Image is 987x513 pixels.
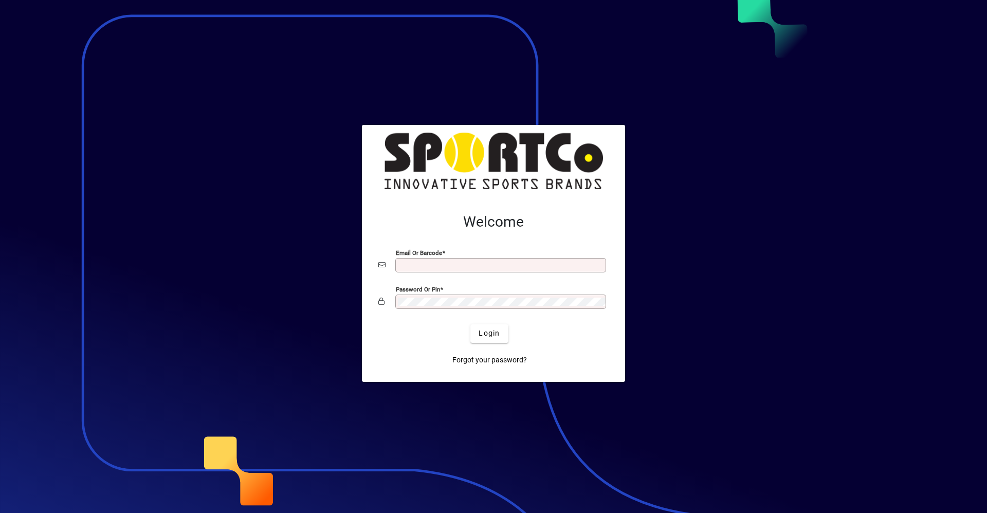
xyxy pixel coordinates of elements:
[452,355,527,365] span: Forgot your password?
[396,249,442,256] mat-label: Email or Barcode
[378,213,609,231] h2: Welcome
[448,351,531,370] a: Forgot your password?
[470,324,508,343] button: Login
[479,328,500,339] span: Login
[396,285,440,292] mat-label: Password or Pin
